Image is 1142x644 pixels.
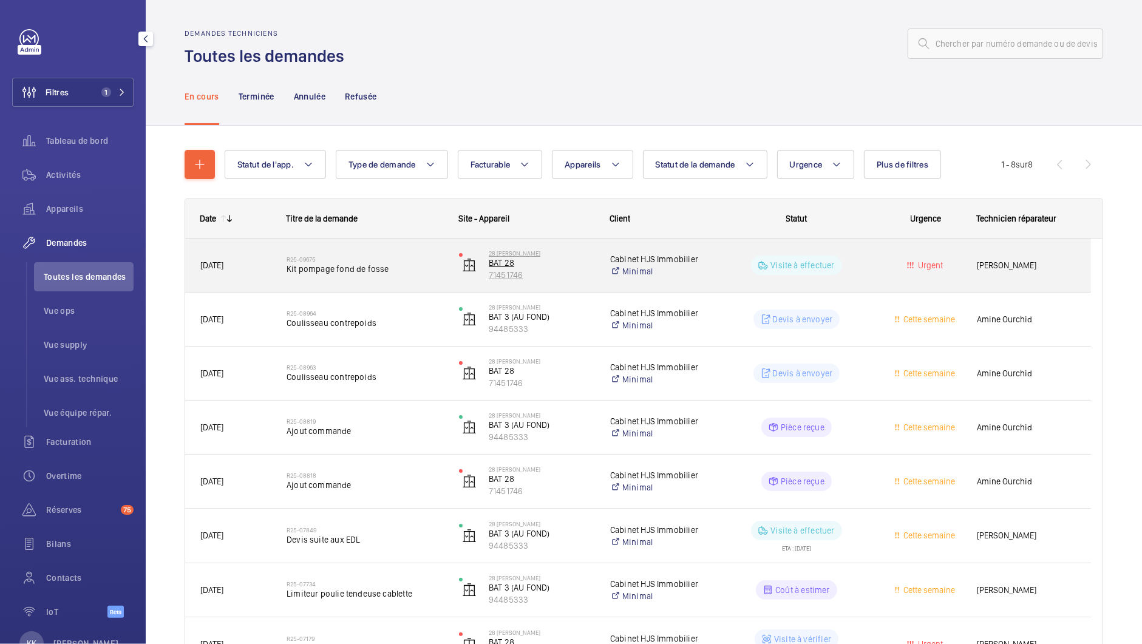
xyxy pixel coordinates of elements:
[786,214,807,223] span: Statut
[610,253,702,265] p: Cabinet HJS Immobilier
[610,373,702,385] a: Minimal
[462,474,477,489] img: elevator.svg
[552,150,633,179] button: Appareils
[462,312,477,327] img: elevator.svg
[200,530,223,540] span: [DATE]
[489,365,594,377] p: BAT 28
[489,581,594,594] p: BAT 3 (AU FOND)
[46,606,107,618] span: IoT
[610,469,702,481] p: Cabinet HJS Immobilier
[287,526,443,534] h2: R25-07849
[200,260,223,270] span: [DATE]
[46,135,134,147] span: Tableau de bord
[489,574,594,581] p: 28 [PERSON_NAME]
[44,407,134,419] span: Vue équipe répar.
[489,377,594,389] p: 71451746
[294,90,325,103] p: Annulée
[911,214,942,223] span: Urgence
[489,249,594,257] p: 28 [PERSON_NAME]
[489,485,594,497] p: 71451746
[902,476,956,486] span: Cette semaine
[121,505,134,515] span: 75
[610,427,702,439] a: Minimal
[781,421,824,433] p: Pièce reçue
[489,473,594,485] p: BAT 28
[610,524,702,536] p: Cabinet HJS Immobilier
[610,536,702,548] a: Minimal
[916,260,943,270] span: Urgent
[610,590,702,602] a: Minimal
[977,367,1076,381] span: Amine Ourchid
[977,421,1076,435] span: Amine Ourchid
[200,422,223,432] span: [DATE]
[44,305,134,317] span: Vue ops
[610,319,702,331] a: Minimal
[775,584,830,596] p: Coût à estimer
[200,214,216,223] div: Date
[287,425,443,437] span: Ajout commande
[287,317,443,329] span: Coulisseau contrepoids
[200,585,223,595] span: [DATE]
[46,538,134,550] span: Bilans
[462,258,477,273] img: elevator.svg
[348,160,416,169] span: Type de demande
[902,368,956,378] span: Cette semaine
[877,160,928,169] span: Plus de filtres
[287,263,443,275] span: Kit pompage fond de fosse
[185,29,352,38] h2: Demandes techniciens
[610,415,702,427] p: Cabinet HJS Immobilier
[782,540,811,551] div: ETA : [DATE]
[225,150,326,179] button: Statut de l'app.
[610,265,702,277] a: Minimal
[101,87,111,97] span: 1
[770,259,834,271] p: Visite à effectuer
[336,150,448,179] button: Type de demande
[185,90,219,103] p: En cours
[977,529,1076,543] span: [PERSON_NAME]
[781,475,824,487] p: Pièce reçue
[489,412,594,419] p: 28 [PERSON_NAME]
[46,86,69,98] span: Filtres
[908,29,1103,59] input: Chercher par numéro demande ou de devis
[46,169,134,181] span: Activités
[107,606,124,618] span: Beta
[287,371,443,383] span: Coulisseau contrepoids
[610,578,702,590] p: Cabinet HJS Immobilier
[610,361,702,373] p: Cabinet HJS Immobilier
[489,520,594,527] p: 28 [PERSON_NAME]
[287,479,443,491] span: Ajout commande
[185,45,352,67] h1: Toutes les demandes
[773,313,833,325] p: Devis à envoyer
[610,481,702,493] a: Minimal
[471,160,511,169] span: Facturable
[287,364,443,371] h2: R25-08963
[773,367,833,379] p: Devis à envoyer
[462,420,477,435] img: elevator.svg
[902,422,956,432] span: Cette semaine
[489,358,594,365] p: 28 [PERSON_NAME]
[458,150,543,179] button: Facturable
[44,271,134,283] span: Toutes les demandes
[287,472,443,479] h2: R25-08818
[46,203,134,215] span: Appareils
[287,534,443,546] span: Devis suite aux EDL
[458,214,509,223] span: Site - Appareil
[239,90,274,103] p: Terminée
[287,588,443,600] span: Limiteur poulie tendeuse cablette
[489,629,594,636] p: 28 [PERSON_NAME]
[287,580,443,588] h2: R25-07734
[44,339,134,351] span: Vue supply
[864,150,941,179] button: Plus de filtres
[44,373,134,385] span: Vue ass. technique
[462,583,477,597] img: elevator.svg
[287,418,443,425] h2: R25-08819
[12,78,134,107] button: Filtres1
[200,314,223,324] span: [DATE]
[489,303,594,311] p: 28 [PERSON_NAME]
[656,160,735,169] span: Statut de la demande
[462,529,477,543] img: elevator.svg
[462,366,477,381] img: elevator.svg
[287,256,443,263] h2: R25-09675
[902,530,956,540] span: Cette semaine
[902,585,956,595] span: Cette semaine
